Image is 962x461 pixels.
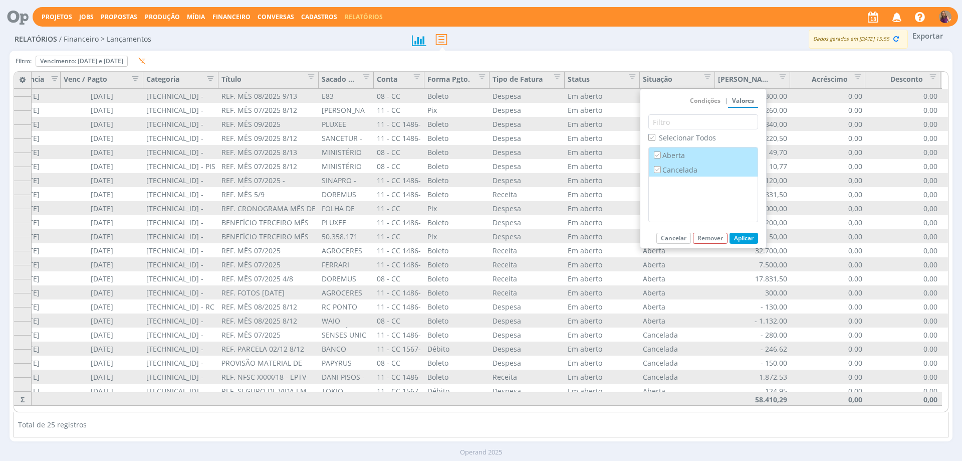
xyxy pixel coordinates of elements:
div: Em aberto [565,145,640,159]
div: [TECHNICAL_ID] - Material de Escritório [143,356,218,370]
button: Editar filtro para Coluna Acréscimo [848,74,862,83]
div: 32.700,00 [715,243,790,257]
button: Aplicar [730,233,758,244]
div: 0,00 [790,257,865,271]
div: DOREMUS ALIMENTOS LTDA [319,271,374,285]
div: 11 - CC 1486-9 - [GEOGRAPHIC_DATA] [374,243,424,257]
div: 0,00 [790,159,865,173]
div: 11 - CC 1486-9 - [GEOGRAPHIC_DATA] [374,370,424,384]
div: REF. MÊS 07/2025 - FILIAÇÃO 7/11 [218,173,319,187]
div: Receita [490,370,565,384]
div: 0,00 [790,173,865,187]
div: - 280,00 [715,328,790,342]
div: REF. MÊS 07/2025 4/8 [218,271,319,285]
div: [DATE] [61,342,143,356]
div: Receita [490,271,565,285]
div: 0,00 [865,173,940,187]
div: Receita [490,187,565,201]
div: REF. MÊS 07/2025 [218,257,319,271]
div: REF. CRONOGRAMA MÊS DE SETEMBRO 2/6 [218,201,319,215]
div: [PERSON_NAME] [715,72,790,89]
div: 0,00 [790,215,865,229]
div: Em aberto [565,285,640,299]
div: 0,00 [865,215,940,229]
div: REF. MÊS 07/2025 [218,243,319,257]
div: 0,00 [790,271,865,285]
div: [DATE] [61,243,143,257]
div: 0,00 [865,117,940,131]
a: Relatórios [345,13,383,21]
div: [DATE] [61,370,143,384]
div: Boleto [424,271,490,285]
div: 0,00 [790,117,865,131]
div: REF. NFSC XXXX/18 - EPTV 2/2 [218,370,319,384]
div: Despesa [490,314,565,328]
div: RC PONTO RELÓGIOS LTDA. ME [319,299,374,314]
div: 08 - CC 20531-9 - [GEOGRAPHIC_DATA] [374,89,424,103]
div: REF. MÊS 09/2025 [218,117,319,131]
div: FERRARI INDÚSTRIA QUÍMICA LTDA [319,257,374,271]
div: Em aberto [565,370,640,384]
button: Editar filtro para Coluna Título [301,74,315,83]
button: Exportar [908,30,947,42]
div: [TECHNICAL_ID] - Serviços de Criação [143,201,218,215]
button: Mídia [184,13,208,21]
div: 0,00 [790,187,865,201]
div: MINISTÉRIO DA FAZENDA [319,159,374,173]
div: 11 - CC 1486-9 - [GEOGRAPHIC_DATA] [374,173,424,187]
div: Em aberto [565,201,640,215]
div: Receita [490,243,565,257]
div: 0,00 [790,103,865,117]
div: Despesa [490,299,565,314]
label: Cancelada [652,164,755,175]
div: 300,00 [715,285,790,299]
button: Projetos [39,13,75,21]
div: [TECHNICAL_ID] - Seguro de Vida [143,342,218,356]
div: [DATE] [61,159,143,173]
div: [TECHNICAL_ID] - Seguro de Vida [143,384,218,398]
div: BENEFÍCIO TERCEIRO MÊS CONNECT CULTURA 3/4 [218,229,319,243]
img: A [939,11,951,23]
div: Forma Pgto. [424,72,490,89]
div: 0,00 [865,299,940,314]
div: 0,00 [865,201,940,215]
button: Editar filtro para Coluna Valor Bruto [773,74,787,83]
div: - 1.132,00 [715,314,790,328]
button: Produção [142,13,183,21]
button: Financeiro [209,13,254,21]
div: Em aberto [565,356,640,370]
div: [TECHNICAL_ID] - Vale Alimentação/Refeição [143,117,218,131]
div: Despesa [490,89,565,103]
div: [TECHNICAL_ID] - Aluguel [143,103,218,117]
div: Boleto [424,257,490,271]
div: SANCETUR - SANTA CECÍLIA TURISMO LTDA. [319,131,374,145]
div: Em aberto [565,384,640,398]
span: Vencimento: [DATE] e [DATE] [40,57,123,65]
div: Despesa [490,229,565,243]
div: 11 - CC 1567-4 - [GEOGRAPHIC_DATA] [374,342,424,356]
div: Dados gerados em [DATE] 15:55 [809,30,908,49]
div: Despesa [490,173,565,187]
div: [TECHNICAL_ID] - Serviços de TI [143,314,218,328]
div: Receita [490,257,565,271]
div: 0,00 [790,356,865,370]
div: [DATE] [61,314,143,328]
a: Propostas [101,13,137,21]
div: Em aberto [565,342,640,356]
div: 0,00 [865,89,940,103]
div: Boleto [424,187,490,201]
div: 11 - CC 46458-5 - [GEOGRAPHIC_DATA] [374,201,424,215]
span: Financeiro [212,13,251,21]
div: E83 TECNOLOGIA - [PERSON_NAME] - ME [319,89,374,103]
div: Em aberto [565,89,640,103]
div: BANCO SANTANDER BRASIL S.A. [319,342,374,356]
div: Despesa [490,384,565,398]
div: Aberta [640,271,715,285]
div: 11 - CC 1486-9 - [GEOGRAPHIC_DATA] [374,299,424,314]
div: 11 - CC 46458-5 - [GEOGRAPHIC_DATA] [374,103,424,117]
div: 11 - CC 1486-9 - [GEOGRAPHIC_DATA] [374,328,424,342]
div: [DATE] [61,328,143,342]
div: [DATE] [61,145,143,159]
div: [TECHNICAL_ID] - Doméstica - Vale Transporte [143,131,218,145]
div: Situação [640,72,715,89]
